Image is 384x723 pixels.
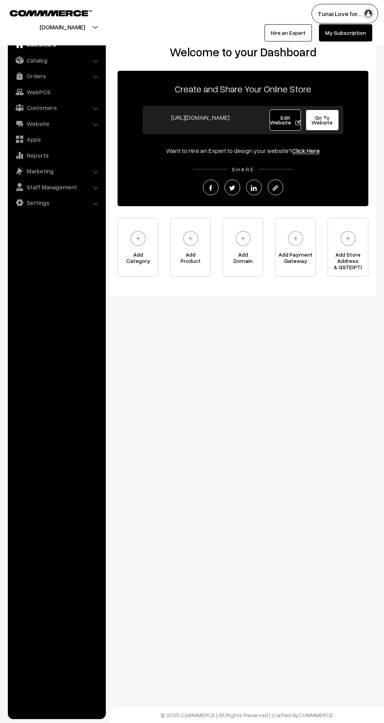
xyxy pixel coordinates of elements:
a: Add Store Address& GST(OPT) [328,218,368,277]
span: Add Store Address & GST(OPT) [328,252,368,267]
a: Marketing [10,164,103,178]
a: Catalog [10,53,103,67]
footer: © 2025 COMMMERCE | All Rights Reserved | Crafted By [110,707,384,723]
a: AddCategory [118,218,158,277]
a: Website [10,117,103,131]
a: Orders [10,69,103,83]
a: Edit Website [270,110,301,131]
img: plus.svg [180,228,201,249]
img: user [362,8,374,20]
a: Apps [10,132,103,146]
span: Edit Website [270,114,301,126]
a: COMMMERCE [10,8,78,17]
div: Want to Hire an Expert to design your website? [118,146,368,155]
a: Reports [10,148,103,162]
a: My Subscription [319,24,372,41]
a: WebPOS [10,85,103,99]
button: Tunai Love for… [312,4,378,23]
img: plus.svg [232,228,254,249]
img: plus.svg [285,228,306,249]
a: Staff Management [10,180,103,194]
a: Click Here [292,147,320,155]
span: Go To Website [312,114,333,126]
span: Add Product [170,252,210,267]
span: SHARE [228,166,259,173]
a: AddDomain [223,218,263,277]
span: Add Category [118,252,158,267]
img: COMMMERCE [10,10,92,16]
a: Settings [10,196,103,210]
a: Go To Website [306,110,339,131]
span: Add Payment Gateway [275,252,315,267]
a: Add PaymentGateway [275,218,316,277]
img: plus.svg [127,228,149,249]
img: plus.svg [337,228,359,249]
h2: Welcome to your Dashboard [118,45,368,59]
a: AddProduct [170,218,211,277]
p: Create and Share Your Online Store [118,82,368,96]
a: COMMMERCE [299,712,333,718]
a: Customers [10,101,103,115]
button: [DOMAIN_NAME] [12,17,112,37]
span: Add Domain [223,252,263,267]
a: Hire an Expert [264,24,312,41]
